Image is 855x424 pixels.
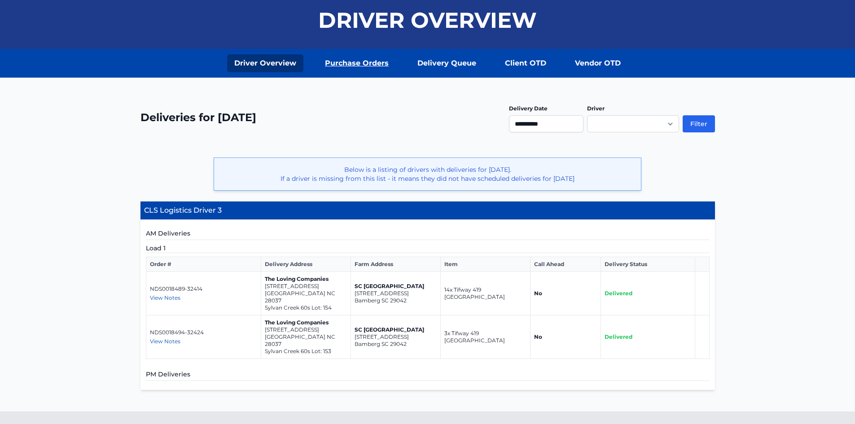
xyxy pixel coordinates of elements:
td: 3x Tifway 419 [GEOGRAPHIC_DATA] [440,315,530,359]
h4: CLS Logistics Driver 3 [140,201,715,220]
th: Item [440,257,530,272]
h2: Deliveries for [DATE] [140,110,256,125]
p: Bamberg SC 29042 [355,297,437,304]
button: Filter [683,115,715,132]
a: Purchase Orders [318,54,396,72]
span: View Notes [150,294,180,301]
h1: Driver Overview [318,9,537,31]
p: [STREET_ADDRESS] [355,333,437,341]
p: [STREET_ADDRESS] [265,326,347,333]
h5: AM Deliveries [146,229,710,240]
p: SC [GEOGRAPHIC_DATA] [355,283,437,290]
p: The Loving Companies [265,319,347,326]
p: Sylvan Creek 60s Lot: 153 [265,348,347,355]
p: [STREET_ADDRESS] [355,290,437,297]
p: [GEOGRAPHIC_DATA] NC 28037 [265,333,347,348]
p: NDS0018489-32414 [150,285,257,293]
strong: No [534,333,542,340]
strong: No [534,290,542,297]
th: Delivery Status [601,257,695,272]
a: Client OTD [498,54,553,72]
span: View Notes [150,338,180,345]
p: Bamberg SC 29042 [355,341,437,348]
p: The Loving Companies [265,275,347,283]
p: [GEOGRAPHIC_DATA] NC 28037 [265,290,347,304]
h5: Load 1 [146,244,710,253]
label: Delivery Date [509,105,548,112]
th: Farm Address [351,257,440,272]
label: Driver [587,105,605,112]
p: SC [GEOGRAPHIC_DATA] [355,326,437,333]
p: NDS0018494-32424 [150,329,257,336]
span: Delivered [605,333,632,340]
a: Vendor OTD [568,54,628,72]
td: 14x Tifway 419 [GEOGRAPHIC_DATA] [440,272,530,315]
p: Sylvan Creek 60s Lot: 154 [265,304,347,311]
span: Delivered [605,290,632,297]
p: [STREET_ADDRESS] [265,283,347,290]
th: Call Ahead [530,257,601,272]
th: Order # [146,257,261,272]
a: Delivery Queue [410,54,483,72]
p: Below is a listing of drivers with deliveries for [DATE]. If a driver is missing from this list -... [221,165,634,183]
th: Delivery Address [261,257,351,272]
a: Driver Overview [227,54,303,72]
h5: PM Deliveries [146,370,710,381]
